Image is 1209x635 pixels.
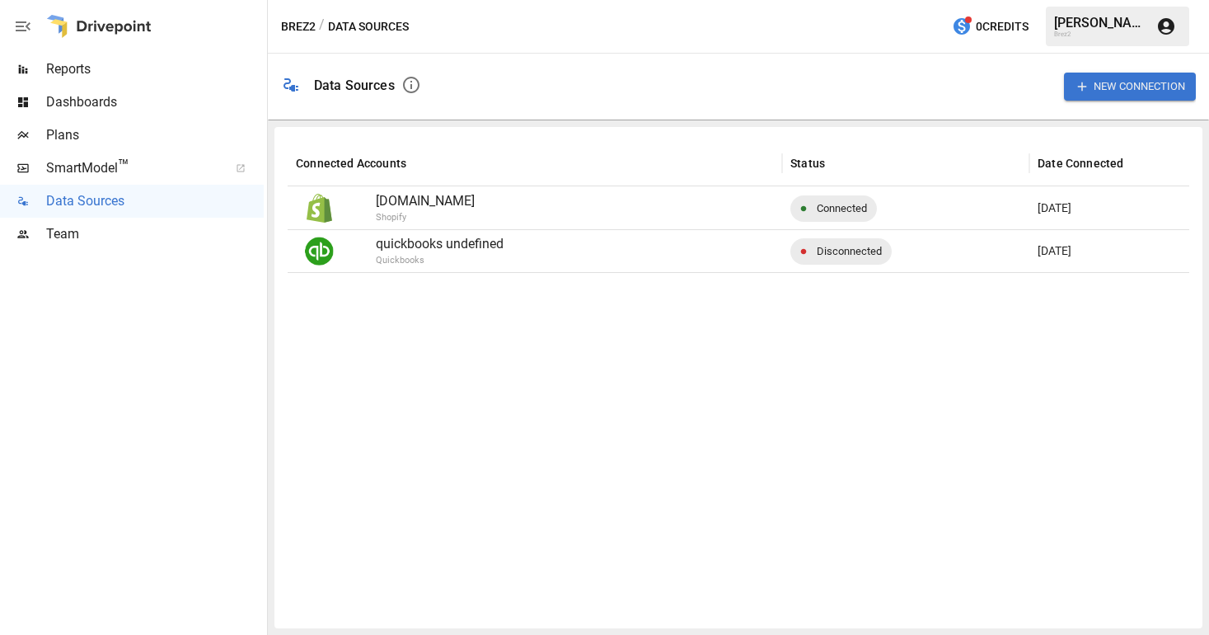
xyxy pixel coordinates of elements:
[46,191,264,211] span: Data Sources
[118,156,129,176] span: ™
[790,157,825,170] div: Status
[1064,73,1196,100] button: New Connection
[46,92,264,112] span: Dashboards
[1054,15,1146,31] div: [PERSON_NAME]
[807,230,892,272] span: Disconnected
[1054,31,1146,38] div: Brez2
[305,237,334,266] img: Quickbooks Logo
[807,187,877,229] span: Connected
[281,16,316,37] button: Brez2
[319,16,325,37] div: /
[376,191,774,211] p: [DOMAIN_NAME]
[46,59,264,79] span: Reports
[376,234,774,254] p: quickbooks undefined
[296,157,406,170] div: Connected Accounts
[46,158,218,178] span: SmartModel
[945,12,1035,42] button: 0Credits
[408,152,431,175] button: Sort
[46,125,264,145] span: Plans
[1125,152,1148,175] button: Sort
[305,194,334,223] img: Shopify Logo
[376,254,862,268] p: Quickbooks
[1038,157,1123,170] div: Date Connected
[827,152,850,175] button: Sort
[1029,229,1194,272] div: Sep 25 2025
[376,211,862,225] p: Shopify
[976,16,1029,37] span: 0 Credits
[46,224,264,244] span: Team
[314,78,395,93] div: Data Sources
[1029,186,1194,229] div: Feb 04 2025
